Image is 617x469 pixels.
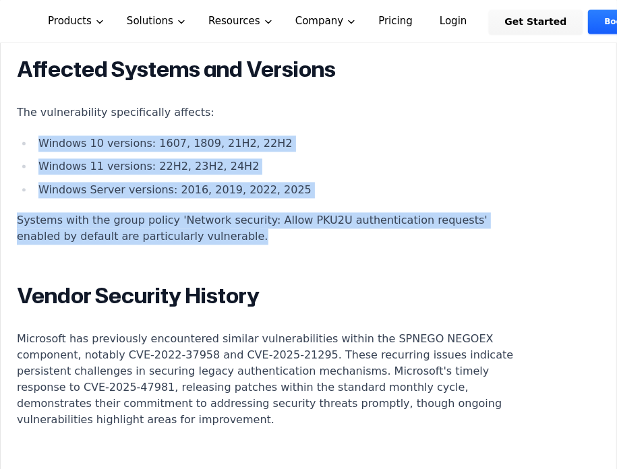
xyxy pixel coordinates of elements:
[489,9,583,34] a: Get Started
[17,104,519,121] p: The vulnerability specifically affects:
[17,331,519,428] p: Microsoft has previously encountered similar vulnerabilities within the SPNEGO NEGOEX component, ...
[17,282,519,309] h2: Vendor Security History
[34,158,519,175] li: Windows 11 versions: 22H2, 23H2, 24H2
[423,9,483,34] a: Login
[34,182,519,198] li: Windows Server versions: 2016, 2019, 2022, 2025
[17,212,519,245] p: Systems with the group policy 'Network security: Allow PKU2U authentication requests' enabled by ...
[17,56,519,83] h2: Affected Systems and Versions
[34,135,519,152] li: Windows 10 versions: 1607, 1809, 21H2, 22H2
